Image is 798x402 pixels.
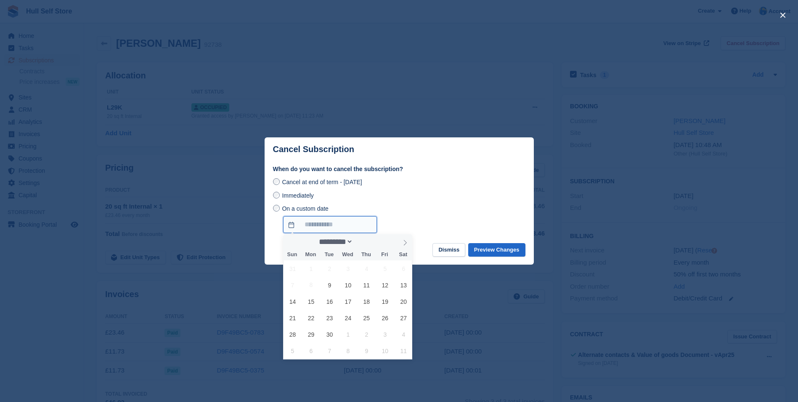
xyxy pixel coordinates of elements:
[321,326,338,343] span: September 30, 2025
[284,343,301,359] span: October 5, 2025
[273,165,525,174] label: When do you want to cancel the subscription?
[377,310,393,326] span: September 26, 2025
[776,8,790,22] button: close
[338,252,357,257] span: Wed
[273,192,280,198] input: Immediately
[284,293,301,310] span: September 14, 2025
[321,310,338,326] span: September 23, 2025
[284,326,301,343] span: September 28, 2025
[340,260,356,277] span: September 3, 2025
[432,243,465,257] button: Dismiss
[321,343,338,359] span: October 7, 2025
[273,205,280,212] input: On a custom date
[283,216,377,233] input: On a custom date
[395,260,412,277] span: September 6, 2025
[301,252,320,257] span: Mon
[282,192,313,199] span: Immediately
[303,326,319,343] span: September 29, 2025
[340,293,356,310] span: September 17, 2025
[284,277,301,293] span: September 7, 2025
[303,293,319,310] span: September 15, 2025
[375,252,394,257] span: Fri
[358,260,375,277] span: September 4, 2025
[282,205,329,212] span: On a custom date
[468,243,525,257] button: Preview Changes
[353,237,379,246] input: Year
[358,310,375,326] span: September 25, 2025
[395,326,412,343] span: October 4, 2025
[273,178,280,185] input: Cancel at end of term - [DATE]
[358,293,375,310] span: September 18, 2025
[395,277,412,293] span: September 13, 2025
[358,343,375,359] span: October 9, 2025
[340,343,356,359] span: October 8, 2025
[303,310,319,326] span: September 22, 2025
[340,277,356,293] span: September 10, 2025
[303,277,319,293] span: September 8, 2025
[377,277,393,293] span: September 12, 2025
[395,310,412,326] span: September 27, 2025
[321,293,338,310] span: September 16, 2025
[284,310,301,326] span: September 21, 2025
[320,252,338,257] span: Tue
[321,277,338,293] span: September 9, 2025
[303,260,319,277] span: September 1, 2025
[395,293,412,310] span: September 20, 2025
[377,343,393,359] span: October 10, 2025
[377,260,393,277] span: September 5, 2025
[377,326,393,343] span: October 3, 2025
[321,260,338,277] span: September 2, 2025
[395,343,412,359] span: October 11, 2025
[394,252,412,257] span: Sat
[340,310,356,326] span: September 24, 2025
[358,326,375,343] span: October 2, 2025
[358,277,375,293] span: September 11, 2025
[283,252,302,257] span: Sun
[340,326,356,343] span: October 1, 2025
[357,252,375,257] span: Thu
[273,145,354,154] p: Cancel Subscription
[303,343,319,359] span: October 6, 2025
[316,237,353,246] select: Month
[377,293,393,310] span: September 19, 2025
[282,179,362,185] span: Cancel at end of term - [DATE]
[284,260,301,277] span: August 31, 2025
